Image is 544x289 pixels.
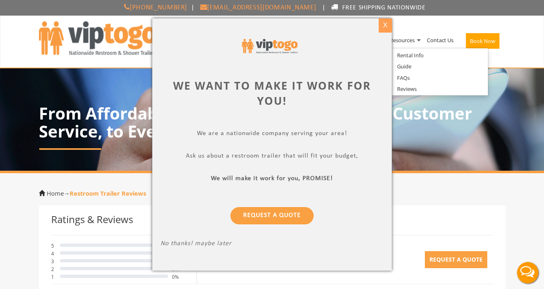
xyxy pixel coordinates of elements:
[160,240,384,249] p: No thanks! maybe later
[230,207,314,224] a: Request a Quote
[379,18,392,32] div: X
[160,130,384,139] p: We are a nationwide company serving your area!
[160,78,384,108] div: We want to make it work for you!
[211,175,333,182] b: We will make it work for you, PROMISE!
[242,39,298,53] img: viptogo logo
[511,256,544,289] button: Live Chat
[160,152,384,162] p: Ask us about a restroom trailer that will fit your budget,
